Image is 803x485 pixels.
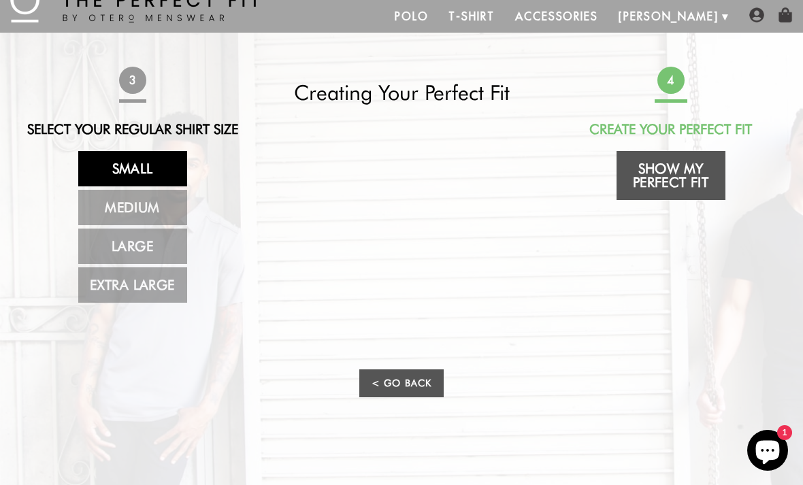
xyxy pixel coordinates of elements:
a: Show My Perfect Fit [617,151,725,200]
h2: Create Your Perfect Fit [555,121,786,137]
h2: Creating Your Perfect Fit [286,80,517,105]
a: Large [78,229,187,264]
span: 4 [657,66,685,94]
h2: Select Your Regular Shirt Size [17,121,248,137]
a: Medium [78,190,187,225]
inbox-online-store-chat: Shopify online store chat [743,430,792,474]
span: 3 [118,66,146,94]
a: Extra Large [78,267,187,303]
img: shopping-bag-icon.png [778,7,793,22]
a: < Go Back [359,369,444,397]
a: Small [78,151,187,186]
img: user-account-icon.png [749,7,764,22]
